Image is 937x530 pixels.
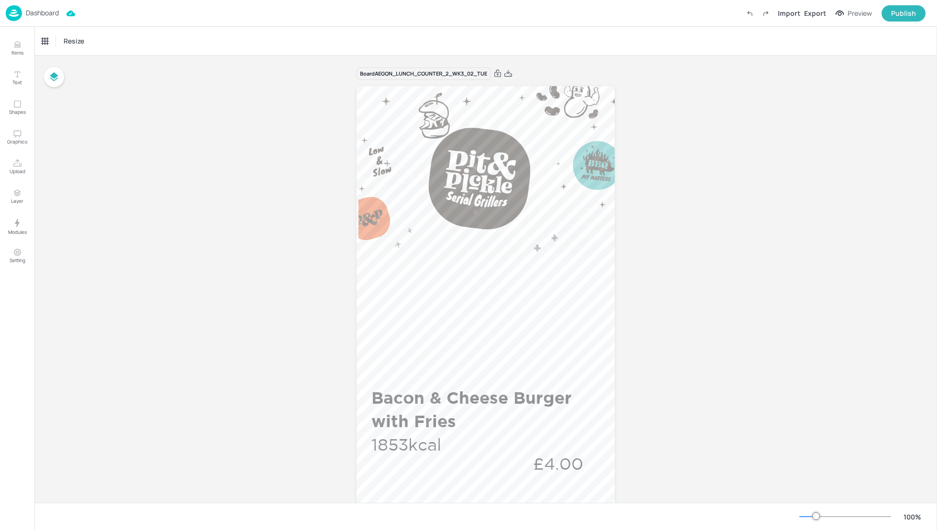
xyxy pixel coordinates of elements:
[62,36,86,46] span: Resize
[778,8,800,18] div: Import
[371,435,441,453] span: 1853kcal
[804,8,826,18] div: Export
[882,5,926,22] button: Publish
[6,5,22,21] img: logo-86c26b7e.jpg
[533,454,583,473] span: £4.00
[901,512,924,522] div: 100 %
[891,8,916,19] div: Publish
[830,6,878,21] button: Preview
[741,5,758,22] label: Undo (Ctrl + Z)
[26,10,59,16] p: Dashboard
[371,388,572,431] span: Bacon & Cheese Burger with Fries
[848,8,872,19] div: Preview
[357,67,490,80] div: Board AEGON_LUNCH_COUNTER_2_WK3_02_TUE
[758,5,774,22] label: Redo (Ctrl + Y)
